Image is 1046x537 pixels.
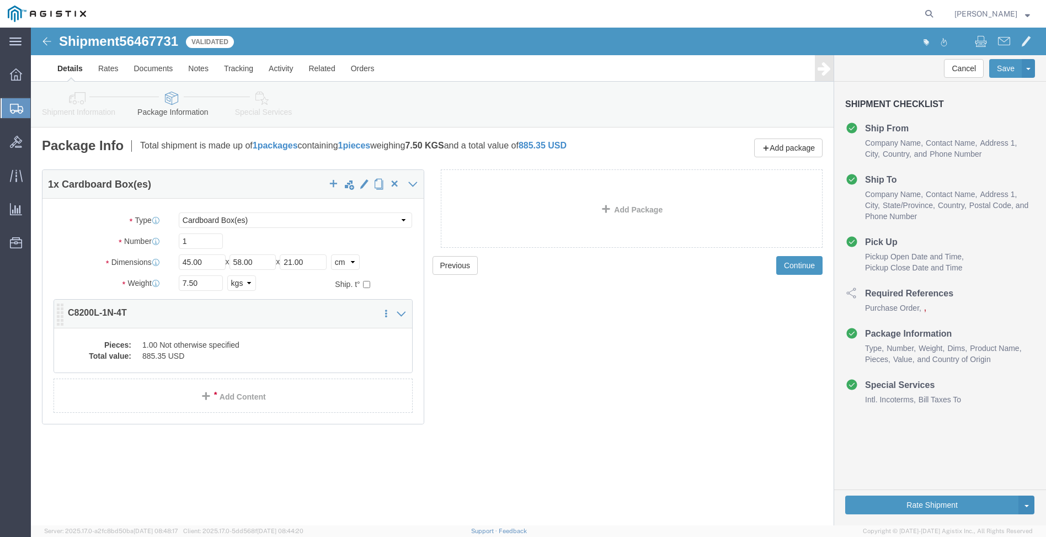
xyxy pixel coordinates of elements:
[257,528,303,534] span: [DATE] 08:44:20
[954,7,1031,20] button: [PERSON_NAME]
[499,528,527,534] a: Feedback
[8,6,86,22] img: logo
[863,527,1033,536] span: Copyright © [DATE]-[DATE] Agistix Inc., All Rights Reserved
[471,528,499,534] a: Support
[44,528,178,534] span: Server: 2025.17.0-a2fc8bd50ba
[183,528,303,534] span: Client: 2025.17.0-5dd568f
[31,28,1046,525] iframe: FS Legacy Container
[954,8,1017,20] span: Tim Lawson
[134,528,178,534] span: [DATE] 08:48:17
